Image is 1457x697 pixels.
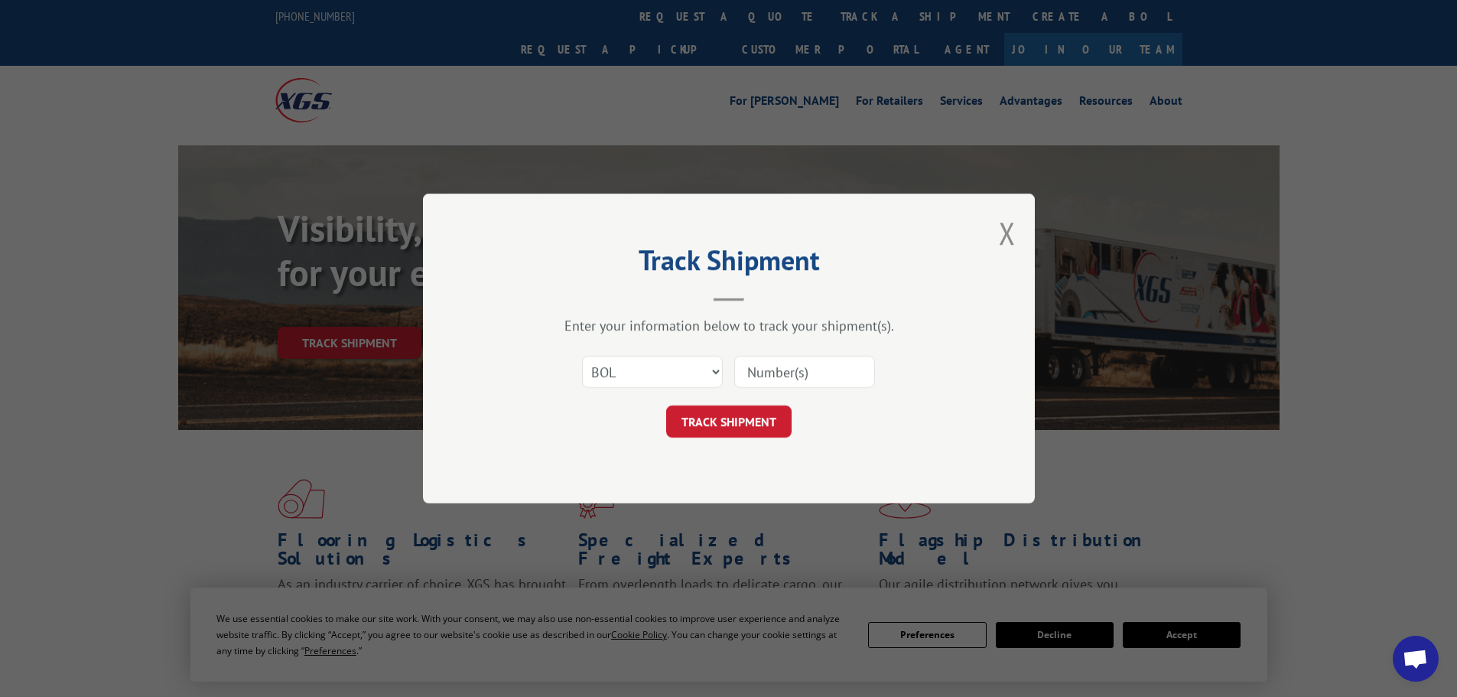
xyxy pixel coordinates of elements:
h2: Track Shipment [499,249,958,278]
div: Open chat [1393,636,1439,682]
button: Close modal [999,213,1016,253]
button: TRACK SHIPMENT [666,405,792,438]
div: Enter your information below to track your shipment(s). [499,317,958,334]
input: Number(s) [734,356,875,388]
